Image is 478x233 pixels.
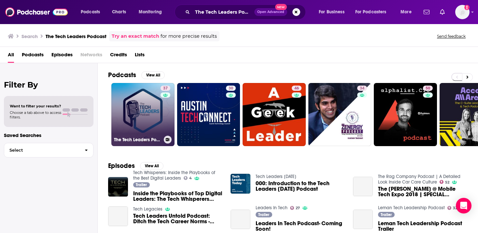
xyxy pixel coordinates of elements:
a: 32 [447,206,457,210]
button: Show profile menu [455,5,470,19]
span: Networks [80,49,102,63]
span: Tech Leaders Untold Podcast: Ditch the Tech Career Norms - [PERSON_NAME] | E02 [133,213,223,224]
a: 000: Introduction to the Tech Leaders Today Podcast [256,181,345,192]
span: Open Advanced [257,10,284,14]
h2: Episodes [108,162,135,170]
img: 000: Introduction to the Tech Leaders Today Podcast [231,174,250,194]
span: 000: Introduction to the Tech Leaders [DATE] Podcast [256,181,345,192]
a: Tech Whisperers: Inside the Playbooks of the Best Digital Leaders [133,170,215,181]
a: 37The Tech Leaders Podcast [111,83,175,146]
span: Logged in as amandalamPR [455,5,470,19]
a: Tech Leaders Untold Podcast: Ditch the Tech Career Norms - Vidhya Seran | E02 [108,206,128,226]
a: 50 [423,86,433,91]
img: User Profile [455,5,470,19]
button: Open AdvancedNew [254,8,287,16]
a: 37 [161,86,170,91]
span: 37 [163,85,168,92]
a: Episodes [51,49,73,63]
a: Leaders In Tech [256,205,288,211]
img: Inside the Playbooks of Top Digital Leaders: The Tech Whisperers Podcast [108,177,128,197]
span: More [401,7,412,17]
a: Show notifications dropdown [421,7,432,18]
h2: Podcasts [108,71,136,79]
a: 27 [290,206,300,210]
a: 34 [308,83,372,146]
span: Trailer [381,213,392,217]
span: New [275,4,287,10]
a: 30 [226,86,236,91]
a: Leaders In Tech Podcast- Coming Soon! [256,221,345,232]
span: Podcasts [81,7,100,17]
a: Show notifications dropdown [437,7,447,18]
button: Send feedback [435,34,468,39]
button: Select [4,143,93,158]
span: 4 [189,177,192,180]
a: All [8,49,14,63]
a: 30 [177,83,240,146]
h3: Search [21,33,38,39]
a: The IDA @ Mobile Tech Expo 2018 | SPECIAL INDUSTRY LEADERS PODCAST [353,177,373,197]
a: Tech Legacies [133,206,162,212]
span: 34 [360,85,364,92]
span: 50 [426,85,430,92]
a: 46 [243,83,306,146]
a: 46 [292,86,302,91]
span: The [PERSON_NAME] @ Mobile Tech Expo 2018 | SPECIAL INDUSTRY LEADERS PODCAST [378,186,468,197]
div: Open Intercom Messenger [456,198,471,213]
span: 32 [453,207,457,210]
img: Podchaser - Follow, Share and Rate Podcasts [5,6,68,18]
button: open menu [396,7,420,17]
span: Trailer [136,183,147,187]
a: Leaders In Tech Podcast- Coming Soon! [231,210,250,229]
a: 34 [357,86,367,91]
h2: Filter By [4,80,93,89]
a: Try an exact match [112,33,159,40]
button: open menu [134,7,170,17]
button: open menu [351,7,396,17]
span: Want to filter your results? [10,104,61,108]
a: Tech Leaders Untold Podcast: Ditch the Tech Career Norms - Vidhya Seran | E02 [133,213,223,224]
a: Charts [108,7,130,17]
button: open menu [76,7,108,17]
a: Inside the Playbooks of Top Digital Leaders: The Tech Whisperers Podcast [133,191,223,202]
a: 52 [440,180,450,184]
a: Lists [135,49,145,63]
svg: Add a profile image [464,5,470,10]
a: The Rag Company Podcast | A Detailed Look Inside Car Care Culture [378,174,460,185]
span: For Podcasters [355,7,387,17]
a: Credits [110,49,127,63]
span: Select [4,148,79,152]
span: for more precise results [161,33,217,40]
span: Choose a tab above to access filters. [10,110,61,119]
h3: The Tech Leaders Podcast [46,33,106,39]
span: Monitoring [139,7,162,17]
input: Search podcasts, credits, & more... [192,7,254,17]
button: View All [141,71,165,79]
a: Leman Tech Leadership Podcast [378,205,445,211]
span: 46 [294,85,299,92]
a: Leman Tech Leadership Podcast Trailer [378,221,468,232]
span: Charts [112,7,126,17]
h3: The Tech Leaders Podcast [114,137,161,143]
a: 4 [184,176,192,180]
a: The IDA @ Mobile Tech Expo 2018 | SPECIAL INDUSTRY LEADERS PODCAST [378,186,468,197]
span: 30 [229,85,233,92]
a: EpisodesView All [108,162,163,170]
span: 27 [296,207,300,210]
a: Leman Tech Leadership Podcast Trailer [353,210,373,229]
a: Tech Leaders Today [256,174,296,179]
p: Saved Searches [4,132,93,138]
a: Podcasts [22,49,44,63]
span: 52 [445,181,449,184]
a: 50 [374,83,437,146]
div: Search podcasts, credits, & more... [181,5,312,20]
